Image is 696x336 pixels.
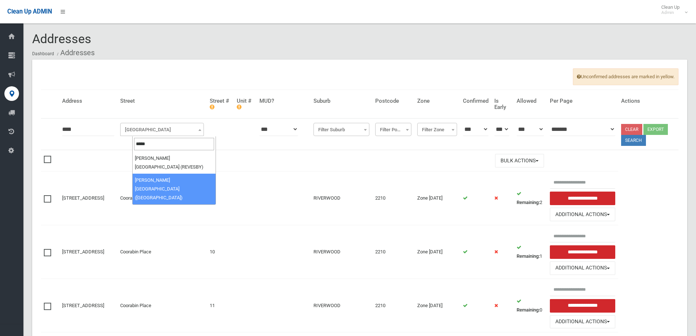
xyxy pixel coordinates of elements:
[259,98,308,104] h4: MUD?
[495,154,544,167] button: Bulk Actions
[661,10,680,15] small: Admin
[375,98,411,104] h4: Postcode
[32,51,54,56] a: Dashboard
[550,98,616,104] h4: Per Page
[419,125,455,135] span: Filter Zone
[514,225,547,279] td: 1
[517,200,540,205] strong: Remaining:
[550,261,616,275] button: Additional Actions
[517,253,540,259] strong: Remaining:
[117,171,207,225] td: Coorabin Place
[313,98,369,104] h4: Suburb
[377,125,410,135] span: Filter Postcode
[372,171,414,225] td: 2210
[313,123,369,136] span: Filter Suburb
[372,225,414,279] td: 2210
[311,171,372,225] td: RIVERWOOD
[621,98,676,104] h4: Actions
[621,124,642,135] a: Clear
[573,68,678,85] span: Unconfirmed addresses are marked in yellow.
[315,125,368,135] span: Filter Suburb
[120,98,204,104] h4: Street
[550,315,616,329] button: Additional Actions
[207,279,234,332] td: 11
[122,125,202,135] span: Filter Street
[62,249,104,254] a: [STREET_ADDRESS]
[133,174,216,204] li: [PERSON_NAME][GEOGRAPHIC_DATA] ([GEOGRAPHIC_DATA])
[643,124,668,135] button: Export
[207,225,234,279] td: 10
[514,171,547,225] td: 2
[463,98,488,104] h4: Confirmed
[517,98,544,104] h4: Allowed
[414,171,460,225] td: Zone [DATE]
[372,279,414,332] td: 2210
[375,123,411,136] span: Filter Postcode
[414,279,460,332] td: Zone [DATE]
[55,46,95,60] li: Addresses
[514,279,547,332] td: 0
[210,98,231,110] h4: Street #
[494,98,511,110] h4: Is Early
[417,98,457,104] h4: Zone
[62,195,104,201] a: [STREET_ADDRESS]
[32,31,91,46] span: Addresses
[311,279,372,332] td: RIVERWOOD
[120,123,204,136] span: Filter Street
[133,152,216,174] li: [PERSON_NAME][GEOGRAPHIC_DATA] (REVESBY)
[414,225,460,279] td: Zone [DATE]
[517,307,540,313] strong: Remaining:
[621,135,646,146] button: Search
[658,4,687,15] span: Clean Up
[550,208,616,221] button: Additional Actions
[117,225,207,279] td: Coorabin Place
[417,123,457,136] span: Filter Zone
[62,98,114,104] h4: Address
[311,225,372,279] td: RIVERWOOD
[7,8,52,15] span: Clean Up ADMIN
[117,279,207,332] td: Coorabin Place
[62,303,104,308] a: [STREET_ADDRESS]
[207,171,234,225] td: 1
[237,98,253,110] h4: Unit #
